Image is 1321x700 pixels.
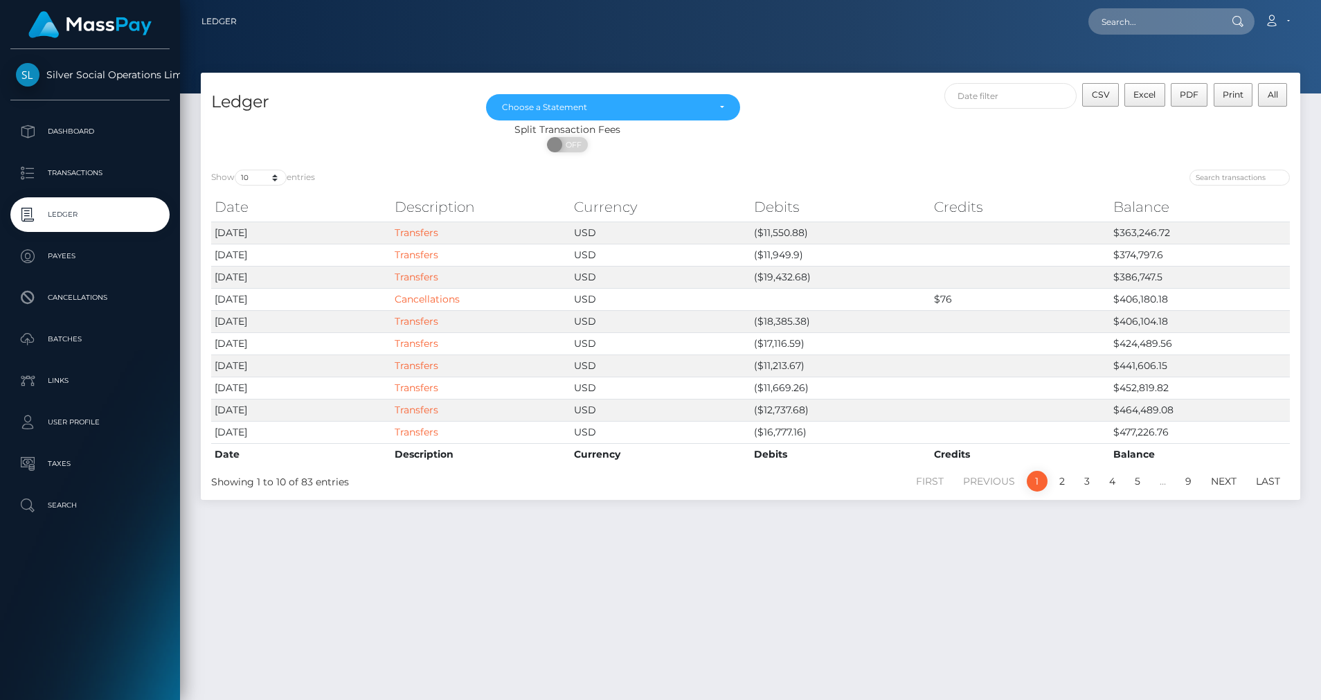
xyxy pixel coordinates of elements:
[211,288,391,310] td: [DATE]
[751,399,931,421] td: ($12,737.68)
[1223,89,1243,100] span: Print
[16,121,164,142] p: Dashboard
[211,244,391,266] td: [DATE]
[486,94,740,120] button: Choose a Statement
[16,412,164,433] p: User Profile
[751,266,931,288] td: ($19,432.68)
[1110,193,1290,221] th: Balance
[1110,399,1290,421] td: $464,489.08
[1268,89,1278,100] span: All
[1127,471,1148,492] a: 5
[211,266,391,288] td: [DATE]
[10,447,170,481] a: Taxes
[10,156,170,190] a: Transactions
[211,170,315,186] label: Show entries
[1052,471,1072,492] a: 2
[1092,89,1110,100] span: CSV
[1124,83,1165,107] button: Excel
[1180,89,1198,100] span: PDF
[570,355,751,377] td: USD
[570,377,751,399] td: USD
[211,222,391,244] td: [DATE]
[944,83,1077,109] input: Date filter
[1203,471,1244,492] a: Next
[1258,83,1287,107] button: All
[1110,244,1290,266] td: $374,797.6
[1110,222,1290,244] td: $363,246.72
[502,102,708,113] div: Choose a Statement
[570,222,751,244] td: USD
[10,488,170,523] a: Search
[391,193,571,221] th: Description
[395,404,438,416] a: Transfers
[16,246,164,267] p: Payees
[16,329,164,350] p: Batches
[211,421,391,443] td: [DATE]
[211,377,391,399] td: [DATE]
[211,355,391,377] td: [DATE]
[570,421,751,443] td: USD
[751,377,931,399] td: ($11,669.26)
[751,421,931,443] td: ($16,777.16)
[395,271,438,283] a: Transfers
[211,310,391,332] td: [DATE]
[10,405,170,440] a: User Profile
[751,244,931,266] td: ($11,949.9)
[570,266,751,288] td: USD
[1110,266,1290,288] td: $386,747.5
[211,443,391,465] th: Date
[16,63,39,87] img: Silver Social Operations Limited
[211,469,649,490] div: Showing 1 to 10 of 83 entries
[395,426,438,438] a: Transfers
[395,359,438,372] a: Transfers
[211,399,391,421] td: [DATE]
[751,355,931,377] td: ($11,213.67)
[16,287,164,308] p: Cancellations
[211,193,391,221] th: Date
[16,163,164,183] p: Transactions
[570,244,751,266] td: USD
[211,90,465,114] h4: Ledger
[395,315,438,327] a: Transfers
[570,332,751,355] td: USD
[1102,471,1123,492] a: 4
[16,495,164,516] p: Search
[1110,310,1290,332] td: $406,104.18
[1082,83,1119,107] button: CSV
[1110,355,1290,377] td: $441,606.15
[16,370,164,391] p: Links
[570,443,751,465] th: Currency
[570,310,751,332] td: USD
[751,332,931,355] td: ($17,116.59)
[201,123,934,137] div: Split Transaction Fees
[1110,288,1290,310] td: $406,180.18
[1171,83,1208,107] button: PDF
[16,454,164,474] p: Taxes
[1248,471,1288,492] a: Last
[1088,8,1219,35] input: Search...
[395,226,438,239] a: Transfers
[1110,421,1290,443] td: $477,226.76
[931,288,1111,310] td: $76
[10,239,170,273] a: Payees
[751,193,931,221] th: Debits
[1189,170,1290,186] input: Search transactions
[211,332,391,355] td: [DATE]
[10,322,170,357] a: Batches
[1214,83,1253,107] button: Print
[391,443,571,465] th: Description
[931,443,1111,465] th: Credits
[751,443,931,465] th: Debits
[1027,471,1048,492] a: 1
[395,382,438,394] a: Transfers
[10,114,170,149] a: Dashboard
[395,293,460,305] a: Cancellations
[570,193,751,221] th: Currency
[1110,332,1290,355] td: $424,489.56
[931,193,1111,221] th: Credits
[28,11,152,38] img: MassPay Logo
[570,288,751,310] td: USD
[10,280,170,315] a: Cancellations
[555,137,589,152] span: OFF
[1077,471,1097,492] a: 3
